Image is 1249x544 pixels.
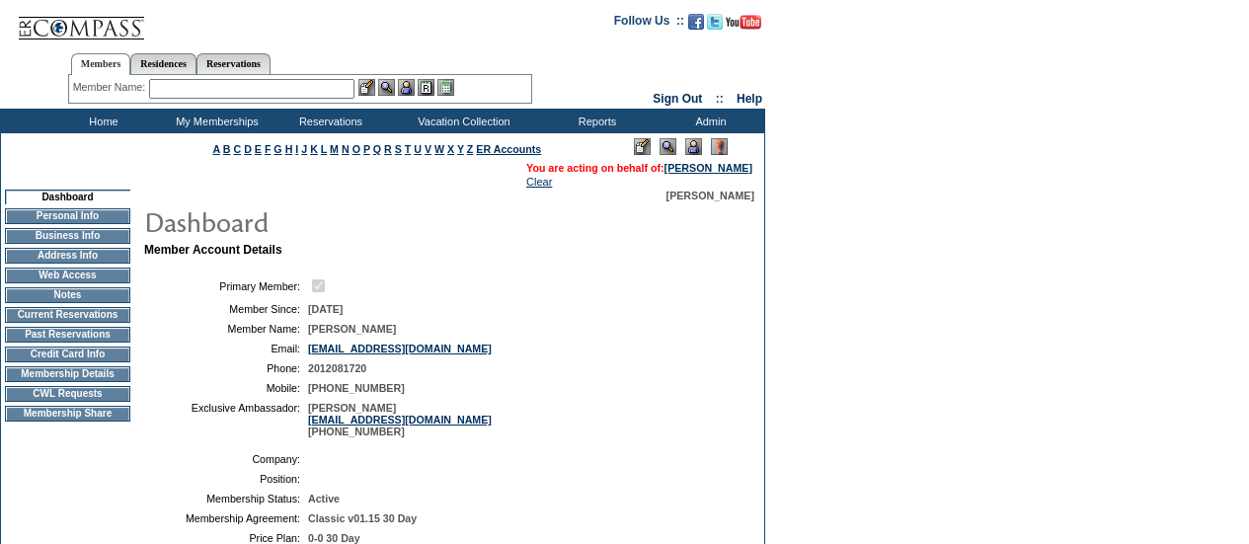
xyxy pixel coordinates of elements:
span: :: [716,92,724,106]
td: Price Plan: [152,532,300,544]
a: [EMAIL_ADDRESS][DOMAIN_NAME] [308,343,492,354]
td: Vacation Collection [385,109,538,133]
td: Credit Card Info [5,347,130,362]
td: Follow Us :: [614,12,684,36]
a: Sign Out [653,92,702,106]
a: Help [737,92,762,106]
td: Membership Share [5,406,130,422]
a: Z [467,143,474,155]
a: Follow us on Twitter [707,20,723,32]
span: [DATE] [308,303,343,315]
td: Position: [152,473,300,485]
b: Member Account Details [144,243,282,257]
a: Members [71,53,131,75]
span: Active [308,493,340,505]
img: Reservations [418,79,434,96]
a: I [295,143,298,155]
img: View [378,79,395,96]
a: T [405,143,412,155]
a: F [265,143,272,155]
td: Membership Details [5,366,130,382]
a: V [425,143,431,155]
a: Residences [130,53,196,74]
a: X [447,143,454,155]
td: Web Access [5,268,130,283]
td: Membership Agreement: [152,512,300,524]
img: Edit Mode [634,138,651,155]
td: Primary Member: [152,276,300,295]
a: Q [373,143,381,155]
td: Admin [652,109,765,133]
img: Impersonate [398,79,415,96]
td: Company: [152,453,300,465]
a: P [363,143,370,155]
td: Phone: [152,362,300,374]
a: L [321,143,327,155]
a: J [301,143,307,155]
a: N [342,143,350,155]
div: Member Name: [73,79,149,96]
a: W [434,143,444,155]
span: 2012081720 [308,362,366,374]
td: Reports [538,109,652,133]
a: Y [457,143,464,155]
td: Email: [152,343,300,354]
a: D [244,143,252,155]
span: Classic v01.15 30 Day [308,512,417,524]
a: A [213,143,220,155]
td: Notes [5,287,130,303]
a: U [414,143,422,155]
td: Mobile: [152,382,300,394]
a: Become our fan on Facebook [688,20,704,32]
td: Personal Info [5,208,130,224]
a: Clear [526,176,552,188]
a: B [223,143,231,155]
a: G [273,143,281,155]
img: Log Concern/Member Elevation [711,138,728,155]
a: E [255,143,262,155]
img: Impersonate [685,138,702,155]
span: 0-0 30 Day [308,532,360,544]
a: M [330,143,339,155]
a: H [285,143,293,155]
a: K [310,143,318,155]
a: [EMAIL_ADDRESS][DOMAIN_NAME] [308,414,492,426]
td: Home [44,109,158,133]
td: Member Name: [152,323,300,335]
td: Business Info [5,228,130,244]
span: [PERSON_NAME] [308,323,396,335]
a: S [395,143,402,155]
a: Subscribe to our YouTube Channel [726,20,761,32]
a: [PERSON_NAME] [664,162,752,174]
td: CWL Requests [5,386,130,402]
img: b_calculator.gif [437,79,454,96]
td: Membership Status: [152,493,300,505]
td: Member Since: [152,303,300,315]
img: pgTtlDashboard.gif [143,201,538,241]
td: Current Reservations [5,307,130,323]
img: Subscribe to our YouTube Channel [726,15,761,30]
td: My Memberships [158,109,272,133]
img: View Mode [660,138,676,155]
img: Become our fan on Facebook [688,14,704,30]
span: [PERSON_NAME] [PHONE_NUMBER] [308,402,492,437]
a: ER Accounts [476,143,541,155]
img: b_edit.gif [358,79,375,96]
a: Reservations [196,53,271,74]
a: R [384,143,392,155]
td: Exclusive Ambassador: [152,402,300,437]
a: C [233,143,241,155]
span: You are acting on behalf of: [526,162,752,174]
td: Past Reservations [5,327,130,343]
td: Reservations [272,109,385,133]
img: Follow us on Twitter [707,14,723,30]
td: Dashboard [5,190,130,204]
td: Address Info [5,248,130,264]
a: O [352,143,360,155]
span: [PERSON_NAME] [666,190,754,201]
span: [PHONE_NUMBER] [308,382,405,394]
